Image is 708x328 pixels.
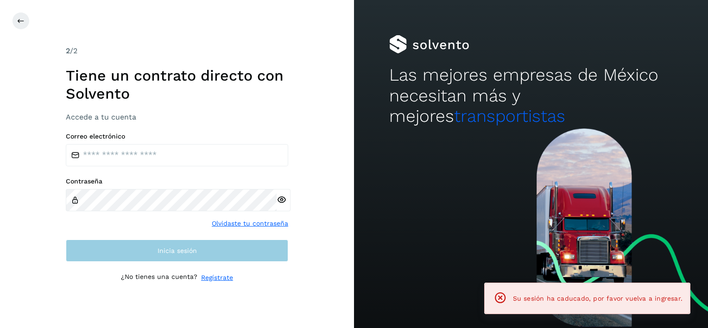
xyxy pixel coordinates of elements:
a: Olvidaste tu contraseña [212,219,288,228]
button: Inicia sesión [66,240,288,262]
span: Su sesión ha caducado, por favor vuelva a ingresar. [513,295,683,302]
h3: Accede a tu cuenta [66,113,288,121]
h1: Tiene un contrato directo con Solvento [66,67,288,102]
span: transportistas [454,106,565,126]
span: 2 [66,46,70,55]
div: /2 [66,45,288,57]
label: Contraseña [66,177,288,185]
p: ¿No tienes una cuenta? [121,273,197,283]
label: Correo electrónico [66,132,288,140]
span: Inicia sesión [158,247,197,254]
h2: Las mejores empresas de México necesitan más y mejores [389,65,672,126]
a: Regístrate [201,273,233,283]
